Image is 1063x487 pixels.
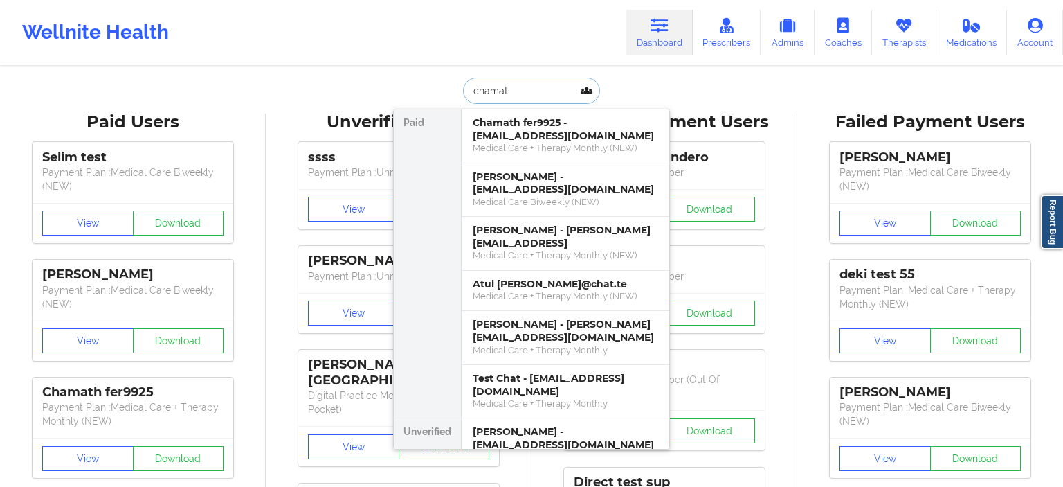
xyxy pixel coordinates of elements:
button: Download [930,328,1021,353]
p: Digital Practice Member (Out Of Pocket) [308,389,489,416]
button: View [42,328,134,353]
p: Payment Plan : Unmatched Plan [308,269,489,283]
button: View [42,446,134,471]
button: Download [930,446,1021,471]
p: Payment Plan : Medical Care Biweekly (NEW) [42,283,224,311]
div: Failed Payment Users [807,112,1053,133]
div: Medical Care + Therapy Monthly (NEW) [473,290,658,302]
div: Chamath fer9925 [42,384,224,400]
a: Medications [936,10,1008,55]
div: Paid Users [10,112,256,133]
button: Download [133,211,224,236]
p: Payment Plan : Medical Care Biweekly (NEW) [839,400,1021,428]
a: Report Bug [1041,195,1063,249]
div: Selim test [42,150,224,166]
button: Download [664,301,756,326]
div: Paid [394,109,461,418]
p: Payment Plan : Unmatched Plan [308,166,489,179]
a: Admins [761,10,815,55]
p: Payment Plan : Medical Care + Therapy Monthly (NEW) [839,283,1021,311]
div: Medical Care Biweekly (NEW) [473,196,658,208]
button: Download [930,211,1021,236]
div: [PERSON_NAME] - [PERSON_NAME][EMAIL_ADDRESS] [473,224,658,249]
div: Chamath fer9925 - [EMAIL_ADDRESS][DOMAIN_NAME] [473,116,658,142]
div: [PERSON_NAME] - [EMAIL_ADDRESS][DOMAIN_NAME] [473,425,658,451]
button: View [308,301,399,326]
button: Download [133,328,224,353]
button: View [308,434,399,459]
div: Medical Care + Therapy Monthly [473,398,658,409]
div: ssss [308,150,489,166]
button: Download [664,197,756,222]
button: Download [133,446,224,471]
p: Payment Plan : Medical Care + Therapy Monthly (NEW) [42,400,224,428]
div: Medical Care + Therapy Monthly (NEW) [473,249,658,261]
button: View [839,446,931,471]
a: Dashboard [626,10,693,55]
button: View [839,328,931,353]
a: Account [1007,10,1063,55]
div: [PERSON_NAME] - [PERSON_NAME][EMAIL_ADDRESS][DOMAIN_NAME] [473,318,658,344]
div: Medical Care + Therapy Monthly [473,344,658,356]
button: View [42,211,134,236]
div: [PERSON_NAME] [839,150,1021,166]
div: deki test 55 [839,267,1021,283]
button: View [308,197,399,222]
button: View [839,211,931,236]
div: [PERSON_NAME] [839,384,1021,400]
p: Payment Plan : Medical Care Biweekly (NEW) [42,166,224,193]
div: [PERSON_NAME] [GEOGRAPHIC_DATA] [308,357,489,389]
a: Therapists [872,10,936,55]
div: [PERSON_NAME] [42,267,224,283]
div: Unverified Users [275,112,522,133]
a: Prescribers [693,10,761,55]
div: Medical Care + Therapy Monthly (NEW) [473,142,658,154]
div: [PERSON_NAME] - [EMAIL_ADDRESS][DOMAIN_NAME] [473,170,658,196]
div: Test Chat - [EMAIL_ADDRESS][DOMAIN_NAME] [473,372,658,398]
div: [PERSON_NAME] [308,253,489,269]
a: Coaches [815,10,872,55]
p: Payment Plan : Medical Care Biweekly (NEW) [839,166,1021,193]
div: Atul [PERSON_NAME]@chat.te [473,278,658,291]
button: Download [664,418,756,443]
